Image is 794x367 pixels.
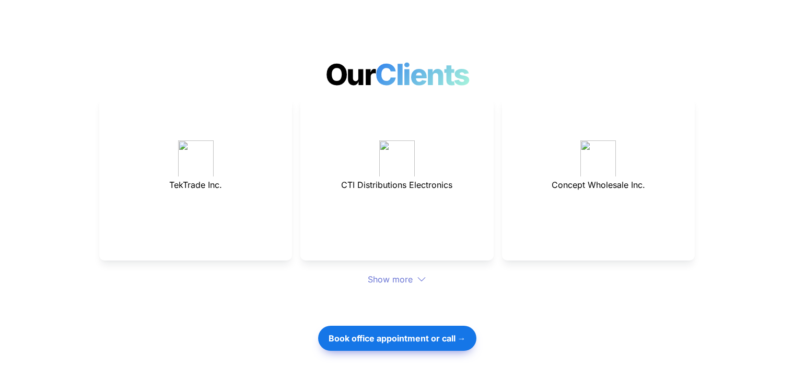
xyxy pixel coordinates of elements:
button: Book office appointment or call → [318,326,476,351]
strong: Book office appointment or call → [329,333,466,344]
span: Clients [375,57,475,92]
a: Book office appointment or call → [318,321,476,356]
span: CTI Distributions Electronics [341,180,452,190]
span: Our [325,57,376,92]
span: Concept Wholesale Inc. [552,180,645,190]
div: Show more [99,273,695,286]
span: TekTrade Inc. [169,180,222,190]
